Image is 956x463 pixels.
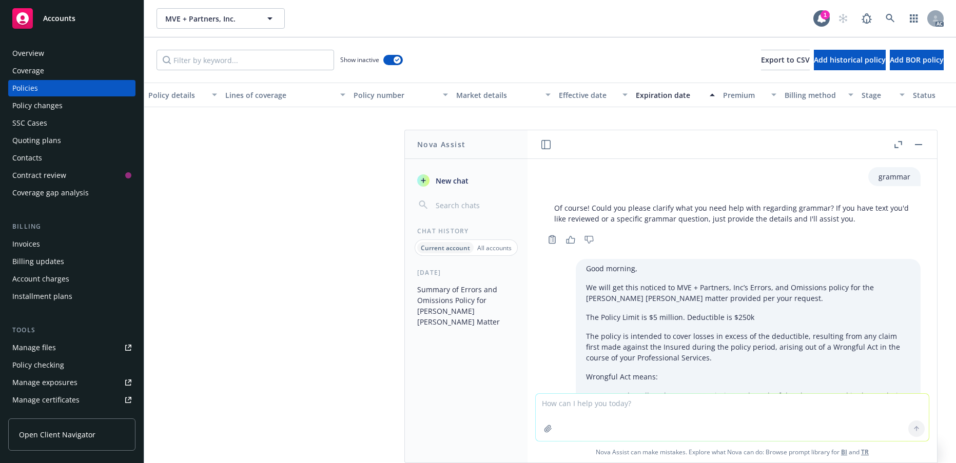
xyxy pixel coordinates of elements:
p: We will get this noticed to MVE + Partners, Inc’s Errors, and Omissions policy for the [PERSON_NA... [586,282,910,304]
input: Search chats [434,198,515,212]
button: MVE + Partners, Inc. [157,8,285,29]
div: 1 [821,10,830,19]
a: Switch app [904,8,924,29]
a: Account charges [8,271,135,287]
a: Billing updates [8,253,135,270]
div: Policy checking [12,357,64,373]
a: Policy changes [8,97,135,114]
div: Expiration date [636,90,704,100]
a: Contacts [8,150,135,166]
a: Manage exposures [8,374,135,391]
button: Market details [452,83,555,107]
div: Premium [723,90,765,100]
span: New chat [434,175,469,186]
p: a. any actual or alleged act, error, omission, or breach of duty by an Insured in the rendering o... [586,390,910,422]
p: The Policy Limit is $5 million. Deductible is $250k [586,312,910,323]
a: Manage files [8,339,135,356]
div: Contacts [12,150,42,166]
a: Overview [8,45,135,62]
div: Account charges [12,271,69,287]
button: Billing method [781,83,857,107]
button: Export to CSV [761,50,810,70]
button: Stage [857,83,909,107]
div: Effective date [559,90,616,100]
a: Search [880,8,901,29]
p: Wrongful Act means: [586,371,910,382]
p: The policy is intended to cover losses in excess of the deductible, resulting from any claim firs... [586,331,910,363]
span: Open Client Navigator [19,429,95,440]
div: Policy changes [12,97,63,114]
div: Overview [12,45,44,62]
span: Add BOR policy [890,55,944,65]
button: Policy number [349,83,452,107]
button: Add BOR policy [890,50,944,70]
button: Expiration date [632,83,719,107]
a: Policy checking [8,357,135,373]
div: Manage claims [12,409,64,426]
a: Manage certificates [8,392,135,408]
p: Current account [421,244,470,252]
a: SSC Cases [8,115,135,131]
div: Coverage [12,63,44,79]
div: Manage files [12,339,56,356]
div: Contract review [12,167,66,184]
div: Quoting plans [12,132,61,149]
p: grammar [879,171,910,182]
a: Invoices [8,236,135,252]
span: Accounts [43,14,75,23]
div: Policy number [354,90,437,100]
div: Policy details [148,90,206,100]
div: Tools [8,325,135,335]
a: Manage claims [8,409,135,426]
div: Installment plans [12,288,72,305]
button: Premium [719,83,781,107]
h1: Nova Assist [417,139,465,150]
span: Export to CSV [761,55,810,65]
a: Contract review [8,167,135,184]
div: Billing updates [12,253,64,270]
div: Stage [862,90,893,100]
div: Invoices [12,236,40,252]
a: Accounts [8,4,135,33]
span: MVE + Partners, Inc. [165,13,254,24]
button: Summary of Errors and Omissions Policy for [PERSON_NAME] [PERSON_NAME] Matter [413,281,519,330]
div: SSC Cases [12,115,47,131]
span: Add historical policy [814,55,886,65]
a: Start snowing [833,8,853,29]
a: TR [861,448,869,456]
input: Filter by keyword... [157,50,334,70]
p: All accounts [477,244,512,252]
span: Nova Assist can make mistakes. Explore what Nova can do: Browse prompt library for and [532,441,933,462]
svg: Copy to clipboard [548,235,557,244]
div: Chat History [405,227,528,235]
div: [DATE] [405,268,528,277]
div: Policies [12,80,38,96]
span: Show inactive [340,55,379,64]
a: BI [841,448,847,456]
button: Thumbs down [581,232,597,247]
button: Add historical policy [814,50,886,70]
div: Billing [8,222,135,232]
a: Report a Bug [856,8,877,29]
a: Policies [8,80,135,96]
div: Coverage gap analysis [12,185,89,201]
div: Market details [456,90,539,100]
button: New chat [413,171,519,190]
p: Of course! Could you please clarify what you need help with regarding grammar? If you have text y... [554,203,910,224]
div: Billing method [785,90,842,100]
a: Coverage gap analysis [8,185,135,201]
button: Effective date [555,83,632,107]
a: Quoting plans [8,132,135,149]
button: Lines of coverage [221,83,349,107]
div: Manage exposures [12,374,77,391]
div: Lines of coverage [225,90,334,100]
a: Coverage [8,63,135,79]
button: Policy details [144,83,221,107]
div: Manage certificates [12,392,80,408]
a: Installment plans [8,288,135,305]
p: Good morning, [586,263,910,274]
